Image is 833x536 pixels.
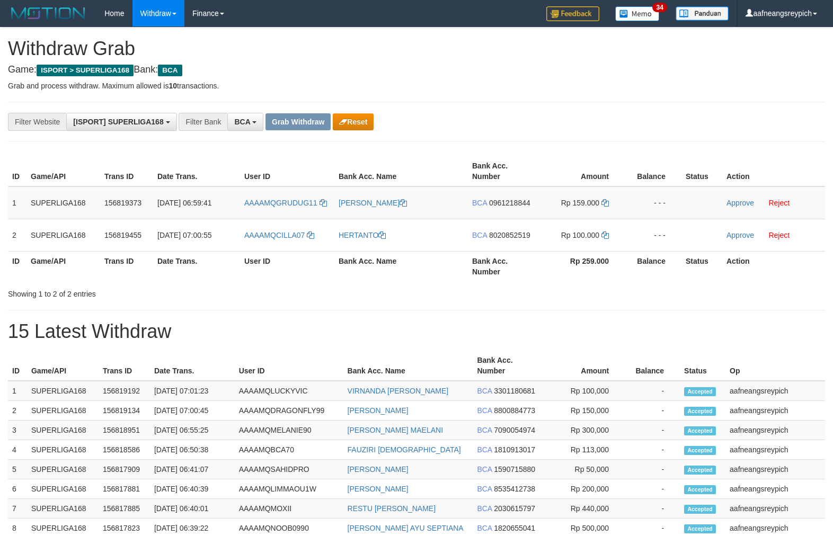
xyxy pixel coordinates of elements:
a: Approve [726,231,754,239]
td: SUPERLIGA168 [27,421,99,440]
a: RESTU [PERSON_NAME] [348,504,436,513]
td: AAAAMQDRAGONFLY99 [235,401,343,421]
a: VIRNANDA [PERSON_NAME] [348,387,449,395]
td: aafneangsreypich [725,421,825,440]
button: [ISPORT] SUPERLIGA168 [66,113,176,131]
th: ID [8,351,27,381]
th: Bank Acc. Name [334,156,468,186]
span: BCA [477,465,492,474]
span: BCA [158,65,182,76]
td: AAAAMQLIMMAOU1W [235,479,343,499]
td: AAAAMQBCA70 [235,440,343,460]
td: aafneangsreypich [725,401,825,421]
th: Status [681,251,722,281]
a: [PERSON_NAME] [348,465,409,474]
th: Bank Acc. Name [343,351,473,381]
td: 1 [8,186,26,219]
td: AAAAMQSAHIDPRO [235,460,343,479]
th: Game/API [26,251,100,281]
a: AAAAMQGRUDUG11 [244,199,327,207]
td: aafneangsreypich [725,381,825,401]
th: Amount [539,156,625,186]
a: AAAAMQCILLA07 [244,231,314,239]
span: BCA [472,199,487,207]
th: Game/API [27,351,99,381]
td: Rp 113,000 [542,440,625,460]
th: Trans ID [99,351,150,381]
th: Trans ID [100,251,153,281]
td: AAAAMQLUCKYVIC [235,381,343,401]
div: Showing 1 to 2 of 2 entries [8,284,339,299]
span: AAAAMQGRUDUG11 [244,199,317,207]
h1: 15 Latest Withdraw [8,321,825,342]
span: [DATE] 06:59:41 [157,199,211,207]
td: 7 [8,499,27,519]
th: Action [722,156,825,186]
span: Accepted [684,505,716,514]
a: FAUZIRI [DEMOGRAPHIC_DATA] [348,445,461,454]
h1: Withdraw Grab [8,38,825,59]
td: aafneangsreypich [725,499,825,519]
button: Reset [333,113,374,130]
a: [PERSON_NAME] [339,199,407,207]
td: 156817909 [99,460,150,479]
a: [PERSON_NAME] AYU SEPTIANA [348,524,464,532]
span: Accepted [684,407,716,416]
a: [PERSON_NAME] MAELANI [348,426,444,434]
img: Feedback.jpg [546,6,599,21]
th: Status [681,156,722,186]
th: Game/API [26,156,100,186]
td: - [625,381,680,401]
th: Amount [542,351,625,381]
th: User ID [235,351,343,381]
td: [DATE] 06:50:38 [150,440,235,460]
td: [DATE] 07:01:23 [150,381,235,401]
img: panduan.png [676,6,729,21]
p: Grab and process withdraw. Maximum allowed is transactions. [8,81,825,91]
th: Op [725,351,825,381]
th: User ID [240,156,334,186]
th: Balance [625,351,680,381]
td: Rp 200,000 [542,479,625,499]
a: Reject [768,231,790,239]
span: BCA [477,485,492,493]
td: 4 [8,440,27,460]
th: Date Trans. [153,251,240,281]
span: 34 [652,3,667,12]
a: Copy 159000 to clipboard [601,199,609,207]
th: Status [680,351,725,381]
td: SUPERLIGA168 [27,499,99,519]
td: 3 [8,421,27,440]
span: Accepted [684,524,716,533]
td: - [625,460,680,479]
th: User ID [240,251,334,281]
td: [DATE] 07:00:45 [150,401,235,421]
th: Bank Acc. Number [468,156,539,186]
span: 156819373 [104,199,141,207]
th: Date Trans. [153,156,240,186]
td: 156819134 [99,401,150,421]
span: Accepted [684,387,716,396]
th: Trans ID [100,156,153,186]
td: 6 [8,479,27,499]
span: BCA [472,231,487,239]
th: ID [8,251,26,281]
td: - - - [625,186,681,219]
span: Copy 1810913017 to clipboard [494,445,535,454]
button: Grab Withdraw [265,113,331,130]
td: 156817885 [99,499,150,519]
span: Accepted [684,466,716,475]
span: [ISPORT] SUPERLIGA168 [73,118,163,126]
span: Copy 8535412738 to clipboard [494,485,535,493]
td: SUPERLIGA168 [26,219,100,251]
a: [PERSON_NAME] [348,406,409,415]
span: ISPORT > SUPERLIGA168 [37,65,134,76]
a: [PERSON_NAME] [348,485,409,493]
div: Filter Website [8,113,66,131]
div: Filter Bank [179,113,227,131]
span: Accepted [684,426,716,435]
td: aafneangsreypich [725,440,825,460]
td: - - - [625,219,681,251]
a: Reject [768,199,790,207]
span: Copy 7090054974 to clipboard [494,426,535,434]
